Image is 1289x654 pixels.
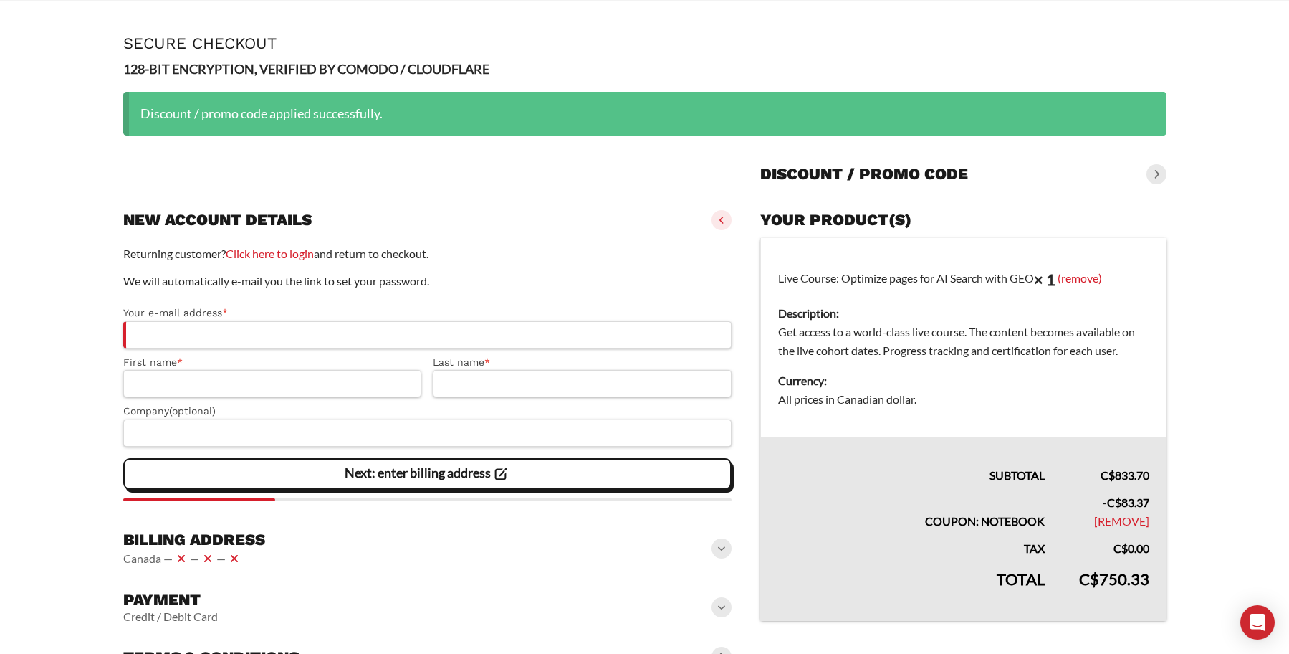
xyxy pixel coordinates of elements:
td: - [1062,485,1166,531]
h3: Billing address [123,530,265,550]
vaadin-button: Next: enter billing address [123,458,732,490]
span: (optional) [169,405,216,417]
td: Live Course: Optimize pages for AI Search with GEO [761,238,1166,437]
a: (remove) [1058,271,1102,285]
label: Company [123,403,732,420]
p: We will automatically e-mail you the link to set your password. [123,272,732,290]
div: Open Intercom Messenger [1240,605,1275,640]
th: Tax [761,531,1062,558]
label: Your e-mail address [123,305,732,321]
th: Coupon: notebook [761,485,1062,531]
a: Click here to login [226,247,314,260]
h3: Payment [123,590,218,610]
h1: Secure Checkout [123,34,1166,52]
a: Remove notebook coupon [1094,514,1149,528]
bdi: 833.70 [1101,468,1149,482]
th: Subtotal [761,437,1062,485]
h3: New account details [123,210,312,230]
h3: Discount / promo code [760,164,968,184]
bdi: 750.33 [1079,569,1149,589]
label: First name [123,354,422,371]
dd: All prices in Canadian dollar. [778,390,1149,409]
span: C$ [1107,496,1121,509]
dt: Description: [778,304,1149,323]
span: 83.37 [1107,496,1149,509]
p: Returning customer? and return to checkout. [123,245,732,263]
dd: Get access to a world-class live course. The content becomes available on the live cohort dates. ... [778,323,1149,360]
span: C$ [1079,569,1099,589]
strong: × 1 [1034,270,1055,289]
vaadin-horizontal-layout: Credit / Debit Card [123,610,218,624]
div: Discount / promo code applied successfully. [123,92,1166,136]
span: C$ [1101,468,1115,482]
vaadin-horizontal-layout: Canada — — — [123,550,265,567]
strong: 128-BIT ENCRYPTION, VERIFIED BY COMODO / CLOUDFLARE [123,61,489,77]
th: Total [761,558,1062,621]
span: C$ [1113,541,1128,555]
label: Last name [433,354,732,371]
dt: Currency: [778,371,1149,390]
bdi: 0.00 [1113,541,1149,555]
